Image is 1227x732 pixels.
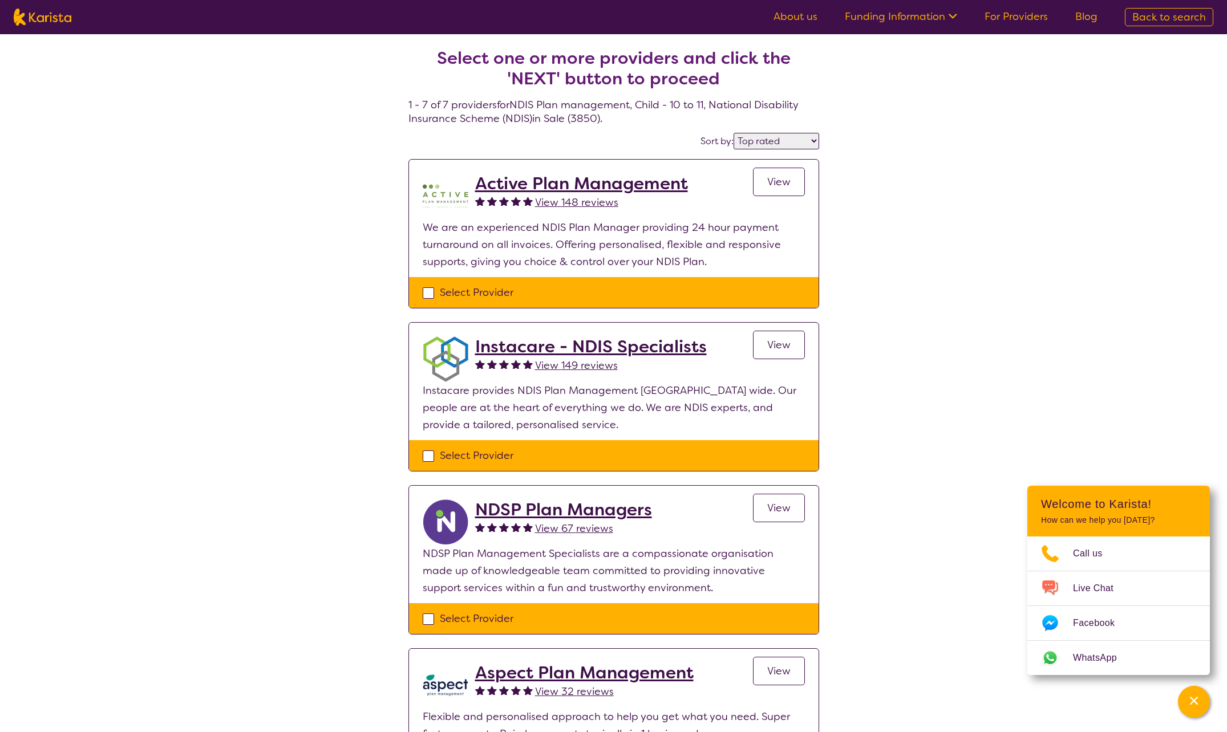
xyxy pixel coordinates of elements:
[767,664,791,678] span: View
[475,499,652,520] a: NDSP Plan Managers
[1041,497,1196,511] h2: Welcome to Karista!
[499,359,509,369] img: fullstar
[423,382,805,433] p: Instacare provides NDIS Plan Management [GEOGRAPHIC_DATA] wide. Our people are at the heart of ev...
[535,359,618,372] span: View 149 reviews
[408,21,819,125] h4: 1 - 7 of 7 providers for NDIS Plan management , Child - 10 to 11 , National Disability Insurance ...
[535,357,618,374] a: View 149 reviews
[475,359,485,369] img: fullstar
[487,522,497,532] img: fullstar
[985,10,1048,23] a: For Providers
[700,135,734,147] label: Sort by:
[1027,536,1210,675] ul: Choose channel
[767,175,791,189] span: View
[535,194,618,211] a: View 148 reviews
[423,499,468,545] img: ryxpuxvt8mh1enfatjpo.png
[535,522,613,535] span: View 67 reviews
[511,196,521,206] img: fullstar
[475,196,485,206] img: fullstar
[511,359,521,369] img: fullstar
[475,336,707,357] a: Instacare - NDIS Specialists
[499,522,509,532] img: fullstar
[423,662,468,708] img: lkb8hqptqmnl8bp1urdw.png
[14,9,71,26] img: Karista logo
[1132,10,1206,24] span: Back to search
[767,501,791,515] span: View
[1073,580,1127,597] span: Live Chat
[511,522,521,532] img: fullstar
[1041,515,1196,525] p: How can we help you [DATE]?
[487,685,497,695] img: fullstar
[774,10,817,23] a: About us
[1027,641,1210,675] a: Web link opens in a new tab.
[475,662,694,683] a: Aspect Plan Management
[535,685,614,698] span: View 32 reviews
[1073,615,1128,632] span: Facebook
[511,685,521,695] img: fullstar
[475,522,485,532] img: fullstar
[535,196,618,209] span: View 148 reviews
[475,685,485,695] img: fullstar
[845,10,957,23] a: Funding Information
[422,48,805,89] h2: Select one or more providers and click the 'NEXT' button to proceed
[535,683,614,700] a: View 32 reviews
[1178,686,1210,718] button: Channel Menu
[1125,8,1213,26] a: Back to search
[753,168,805,196] a: View
[753,657,805,685] a: View
[523,359,533,369] img: fullstar
[1073,649,1131,666] span: WhatsApp
[487,359,497,369] img: fullstar
[499,196,509,206] img: fullstar
[1073,545,1116,562] span: Call us
[487,196,497,206] img: fullstar
[423,545,805,596] p: NDSP Plan Management Specialists are a compassionate organisation made up of knowledgeable team c...
[1075,10,1098,23] a: Blog
[767,338,791,352] span: View
[523,685,533,695] img: fullstar
[475,173,688,194] a: Active Plan Management
[423,336,468,382] img: obkhna0zu27zdd4ubuus.png
[535,520,613,537] a: View 67 reviews
[1027,486,1210,675] div: Channel Menu
[523,522,533,532] img: fullstar
[753,331,805,359] a: View
[499,685,509,695] img: fullstar
[753,494,805,522] a: View
[423,173,468,219] img: pypzb5qm7jexfhutod0x.png
[423,219,805,270] p: We are an experienced NDIS Plan Manager providing 24 hour payment turnaround on all invoices. Off...
[523,196,533,206] img: fullstar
